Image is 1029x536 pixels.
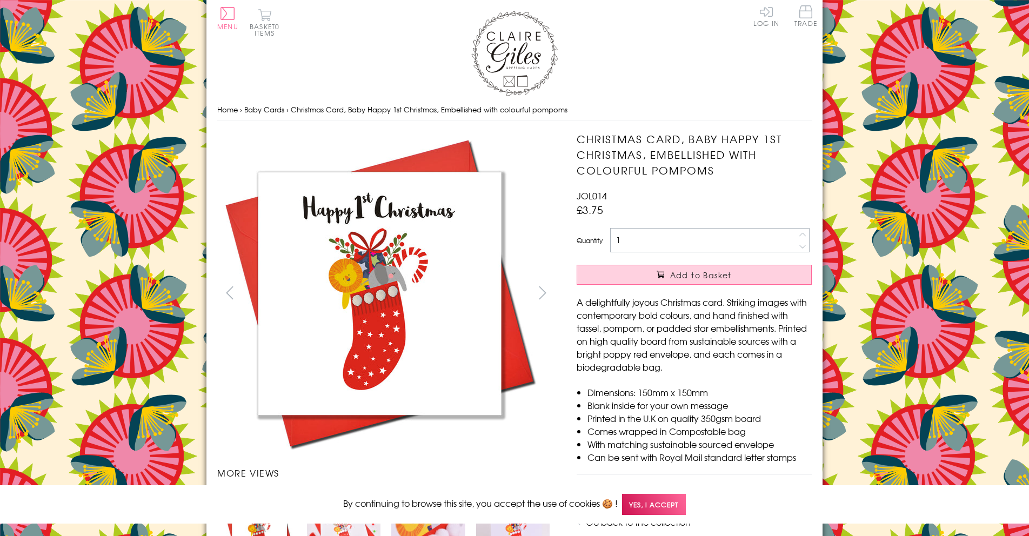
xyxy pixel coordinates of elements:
[587,399,812,412] li: Blank inside for your own message
[587,412,812,425] li: Printed in the U.K on quality 350gsm board
[622,494,686,515] span: Yes, I accept
[577,131,812,178] h1: Christmas Card, Baby Happy 1st Christmas, Embellished with colourful pompoms
[291,104,567,115] span: Christmas Card, Baby Happy 1st Christmas, Embellished with colourful pompoms
[587,386,812,399] li: Dimensions: 150mm x 150mm
[217,104,238,115] a: Home
[217,131,542,455] img: Christmas Card, Baby Happy 1st Christmas, Embellished with colourful pompoms
[794,5,817,26] span: Trade
[794,5,817,29] a: Trade
[555,131,879,455] img: Christmas Card, Baby Happy 1st Christmas, Embellished with colourful pompoms
[531,280,555,305] button: next
[244,104,284,115] a: Baby Cards
[255,22,279,38] span: 0 items
[217,466,555,479] h3: More views
[587,451,812,464] li: Can be sent with Royal Mail standard letter stamps
[577,236,603,245] label: Quantity
[577,296,812,373] p: A delightfully joyous Christmas card. Striking images with contemporary bold colours, and hand fi...
[471,11,558,96] img: Claire Giles Greetings Cards
[577,265,812,285] button: Add to Basket
[587,425,812,438] li: Comes wrapped in Compostable bag
[577,189,607,202] span: JOL014
[286,104,289,115] span: ›
[217,280,242,305] button: prev
[670,270,732,280] span: Add to Basket
[577,202,603,217] span: £3.75
[217,22,238,31] span: Menu
[587,438,812,451] li: With matching sustainable sourced envelope
[217,7,238,30] button: Menu
[753,5,779,26] a: Log In
[250,9,279,36] button: Basket0 items
[240,104,242,115] span: ›
[217,99,812,121] nav: breadcrumbs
